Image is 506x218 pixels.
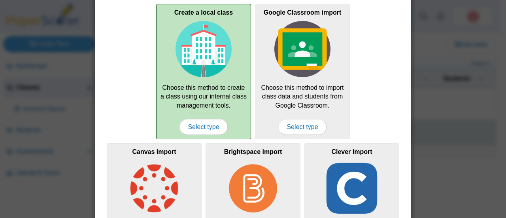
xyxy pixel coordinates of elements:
[224,148,282,155] b: Brightspace import
[255,4,350,139] div: Choose this method to import class data and students from Google Classroom.
[264,9,341,16] b: Google Classroom import
[132,148,176,155] b: Canvas import
[156,4,251,139] div: Choose this method to create a class using our internal class management tools.
[274,21,330,77] img: class-type-google-classroom.svg
[255,4,350,139] a: Google Classroom import Choose this method to import class data and students from Google Classroo...
[331,148,372,155] b: Clever import
[126,160,182,216] img: class-type-canvas.png
[278,119,326,135] span: Select type
[176,21,232,77] img: class-type-local.svg
[174,9,233,16] b: Create a local class
[179,119,227,135] span: Select type
[156,4,251,139] a: Create a local class Choose this method to create a class using our internal class management too...
[225,160,281,216] img: class-type-brightspace.png
[324,160,380,216] img: class-type-clever.png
